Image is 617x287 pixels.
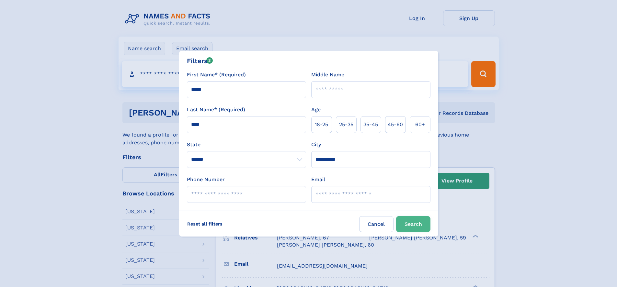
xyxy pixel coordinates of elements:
[388,121,403,128] span: 45‑60
[187,141,306,149] label: State
[187,56,213,66] div: Filters
[363,121,378,128] span: 35‑45
[311,106,321,114] label: Age
[396,216,430,232] button: Search
[415,121,425,128] span: 60+
[187,176,225,183] label: Phone Number
[359,216,394,232] label: Cancel
[315,121,328,128] span: 18‑25
[187,106,245,114] label: Last Name* (Required)
[311,176,325,183] label: Email
[339,121,353,128] span: 25‑35
[311,71,344,79] label: Middle Name
[187,71,246,79] label: First Name* (Required)
[183,216,227,232] label: Reset all filters
[311,141,321,149] label: City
